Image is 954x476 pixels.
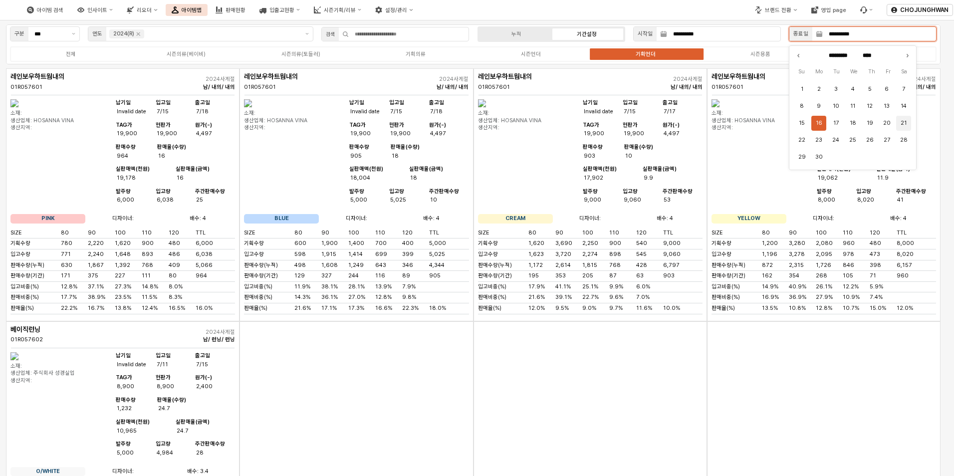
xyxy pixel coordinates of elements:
[828,133,843,148] button: 2024-09-24
[862,99,877,114] button: 2024-09-12
[269,7,294,13] div: 입출고현황
[521,51,541,57] div: 시즌언더
[92,29,102,38] div: 연도
[879,99,894,114] button: 2024-09-13
[481,30,551,38] label: 누적
[794,150,809,165] button: 2024-09-29
[14,29,24,38] div: 구분
[900,6,949,14] p: CHOJUNGHWAN
[821,7,846,13] div: 영업 page
[326,30,335,38] div: 검색
[281,51,320,57] div: 시즌의류(토들러)
[113,29,134,38] div: 2024(R)
[794,82,809,97] button: 2024-09-01
[137,7,152,13] div: 리오더
[828,116,843,131] button: 2024-09-17
[854,4,879,16] div: 버그 제보 및 기능 개선 요청
[828,67,845,77] span: Tu
[511,31,521,37] div: 누적
[577,31,597,37] div: 기간설정
[324,7,356,13] div: 시즌기획/리뷰
[879,133,894,148] button: 2024-09-27
[121,4,163,16] button: 리오더
[794,133,809,148] button: 2024-09-22
[66,51,76,57] div: 전체
[845,133,860,148] button: 2024-09-25
[793,50,803,60] button: Previous month
[406,51,426,57] div: 기획의류
[828,82,843,97] button: 2024-09-03
[167,51,206,57] div: 시즌의류(베이비)
[749,4,803,16] button: 브랜드 전환
[880,67,896,77] span: Fr
[385,7,407,13] div: 설정/관리
[765,7,791,13] div: 브랜드 전환
[863,67,880,77] span: Th
[896,67,912,77] span: Sa
[358,50,473,58] label: 기획의류
[811,82,826,97] button: 2024-09-02
[128,50,243,58] label: 시즌의류(베이비)
[845,116,860,131] button: 2024-09-18
[136,32,140,36] div: Remove 2024(R)
[210,4,251,16] button: 판매현황
[793,67,810,77] span: Su
[811,116,826,131] button: 2024-09-16
[369,4,419,16] button: 설정/관리
[13,50,128,58] label: 전체
[879,116,894,131] button: 2024-09-20
[896,116,911,131] button: 2024-09-21
[253,4,306,16] button: 입출고현황
[182,7,202,13] div: 아이템맵
[226,7,245,13] div: 판매현황
[750,51,770,57] div: 시즌용품
[243,50,358,58] label: 시즌의류(토들러)
[87,7,107,13] div: 인사이트
[474,50,588,58] label: 시즌언더
[845,99,860,114] button: 2024-09-11
[896,133,911,148] button: 2024-09-28
[862,116,877,131] button: 2024-09-19
[793,29,808,38] div: 종료일
[166,4,208,16] button: 아이템맵
[638,29,653,38] div: 시작일
[887,4,953,16] button: CHOJUNGHWAN
[703,50,818,58] label: 시즌용품
[811,133,826,148] button: 2024-09-23
[636,51,656,57] div: 기획언더
[896,99,911,114] button: 2024-09-14
[21,4,69,16] button: 아이템 검색
[794,99,809,114] button: 2024-09-08
[794,116,809,131] button: 2024-09-15
[308,4,367,16] button: 시즌기획/리뷰
[811,99,826,114] button: 2024-09-09
[845,67,863,77] span: We
[879,82,894,97] button: 2024-09-06
[301,27,313,41] button: 제안 사항 표시
[862,82,877,97] button: 2024-09-05
[37,7,63,13] div: 아이템 검색
[811,150,826,165] button: 2024-09-30
[68,27,79,41] button: 제안 사항 표시
[805,4,852,16] button: 영업 page
[902,50,912,60] button: Next month
[896,82,911,97] button: 2024-09-07
[862,133,877,148] button: 2024-09-26
[551,30,622,38] label: 기간설정
[845,82,860,97] button: 2024-09-04
[588,50,703,58] label: 기획언더
[828,99,843,114] button: 2024-09-10
[810,67,828,77] span: Mo
[71,4,119,16] button: 인사이트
